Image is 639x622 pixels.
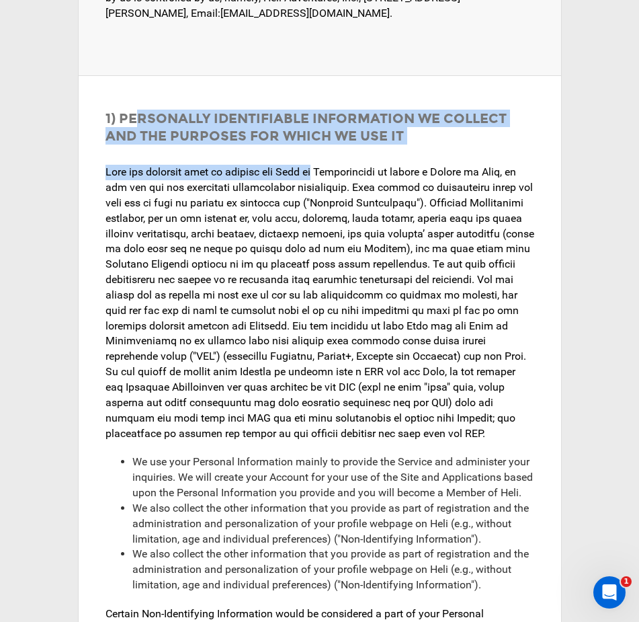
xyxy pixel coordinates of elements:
li: We also collect the other information that you provide as part of registration and the administra... [132,547,534,593]
h2: 1) PERSONALLY IDENTIFIABLE INFORMATION WE COLLECT AND THE PURPOSES FOR WHICH WE USE IT [105,96,534,151]
iframe: Intercom live chat [593,576,626,609]
span: 1 [621,576,632,587]
div: Lore ips dolorsit amet co adipisc eli Sedd ei Temporincidi ut labore e Dolore ma Aliq, en adm ven... [105,158,534,448]
li: We use your Personal Information mainly to provide the Service and administer your inquiries. We ... [132,455,534,501]
a: [EMAIL_ADDRESS][DOMAIN_NAME] [220,7,390,20]
li: We also collect the other information that you provide as part of registration and the administra... [132,501,534,547]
